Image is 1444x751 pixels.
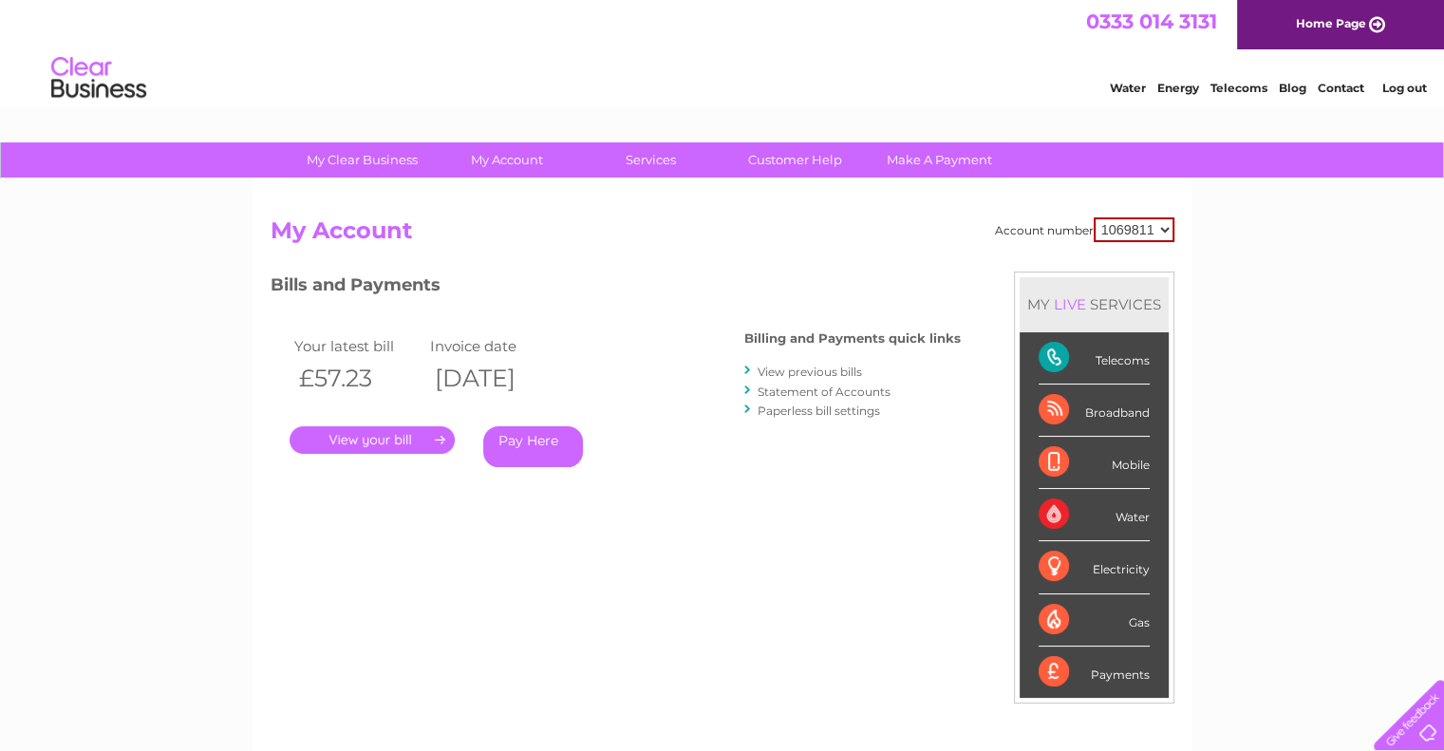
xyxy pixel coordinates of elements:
a: My Clear Business [284,142,441,178]
a: . [290,426,455,454]
a: Blog [1279,81,1306,95]
a: My Account [428,142,585,178]
div: MY SERVICES [1020,277,1169,331]
a: Contact [1318,81,1364,95]
div: Broadband [1039,385,1150,437]
div: Clear Business is a trading name of Verastar Limited (registered in [GEOGRAPHIC_DATA] No. 3667643... [274,10,1172,92]
a: Energy [1157,81,1199,95]
th: [DATE] [425,359,562,398]
div: LIVE [1050,295,1090,313]
a: Pay Here [483,426,583,467]
a: Log out [1381,81,1426,95]
th: £57.23 [290,359,426,398]
div: Account number [995,217,1174,242]
div: Gas [1039,594,1150,647]
a: Make A Payment [861,142,1018,178]
div: Water [1039,489,1150,541]
td: Your latest bill [290,333,426,359]
a: Customer Help [717,142,873,178]
div: Mobile [1039,437,1150,489]
div: Telecoms [1039,332,1150,385]
a: Paperless bill settings [758,404,880,418]
h4: Billing and Payments quick links [744,331,961,346]
div: Electricity [1039,541,1150,593]
td: Invoice date [425,333,562,359]
div: Payments [1039,647,1150,698]
a: Water [1110,81,1146,95]
h2: My Account [271,217,1174,253]
img: logo.png [50,49,147,107]
a: Services [572,142,729,178]
a: Statement of Accounts [758,385,891,399]
a: 0333 014 3131 [1086,9,1217,33]
a: Telecoms [1210,81,1267,95]
h3: Bills and Payments [271,272,961,305]
a: View previous bills [758,365,862,379]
